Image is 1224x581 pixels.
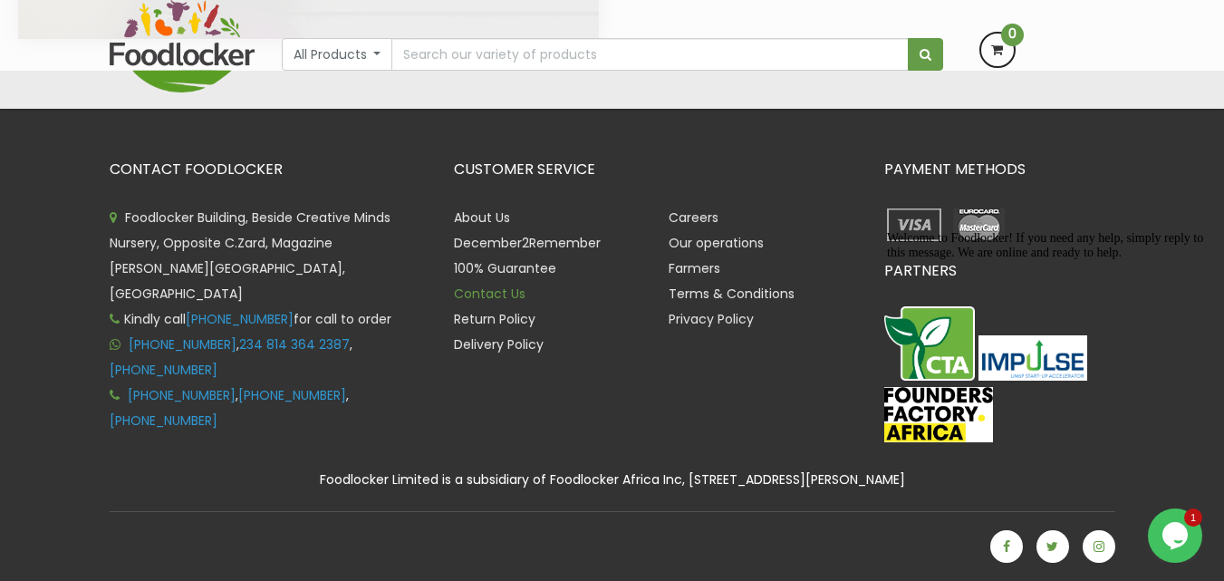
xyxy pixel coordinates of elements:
input: Search our variety of products [391,38,908,71]
a: [PHONE_NUMBER] [110,361,217,379]
a: Contact Us [454,285,525,303]
h3: PAYMENT METHODS [884,161,1115,178]
a: December2Remember [454,234,601,252]
a: 100% Guarantee [454,259,556,277]
a: About Us [454,208,510,227]
a: [PHONE_NUMBER] [110,412,217,430]
a: Privacy Policy [669,310,754,328]
h3: CUSTOMER SERVICE [454,161,857,178]
span: 0 [1001,24,1024,46]
a: [PHONE_NUMBER] [129,335,236,353]
a: Delivery Policy [454,335,544,353]
div: Foodlocker Limited is a subsidiary of Foodlocker Africa Inc, [STREET_ADDRESS][PERSON_NAME] [96,470,1129,490]
span: Welcome to Foodlocker! If you need any help, simply reply to this message. We are online and read... [7,7,323,35]
span: , , [110,335,352,379]
a: 234 814 364 2387 [239,335,350,353]
a: Careers [669,208,718,227]
span: Foodlocker Building, Beside Creative Minds Nursery, Opposite C.Zard, Magazine [PERSON_NAME][GEOGR... [110,208,390,303]
button: All Products [282,38,393,71]
span: Kindly call for call to order [110,310,391,328]
img: payment [949,205,1009,245]
span: , , [110,386,349,430]
a: [PHONE_NUMBER] [238,386,346,404]
img: payment [884,205,945,245]
a: Return Policy [454,310,535,328]
div: Welcome to Foodlocker! If you need any help, simply reply to this message. We are online and read... [7,7,333,36]
a: [PHONE_NUMBER] [186,310,294,328]
a: Farmers [669,259,720,277]
h3: CONTACT FOODLOCKER [110,161,427,178]
iframe: chat widget [1148,508,1206,563]
iframe: chat widget [880,224,1206,499]
a: Our operations [669,234,764,252]
a: [PHONE_NUMBER] [128,386,236,404]
a: Terms & Conditions [669,285,795,303]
